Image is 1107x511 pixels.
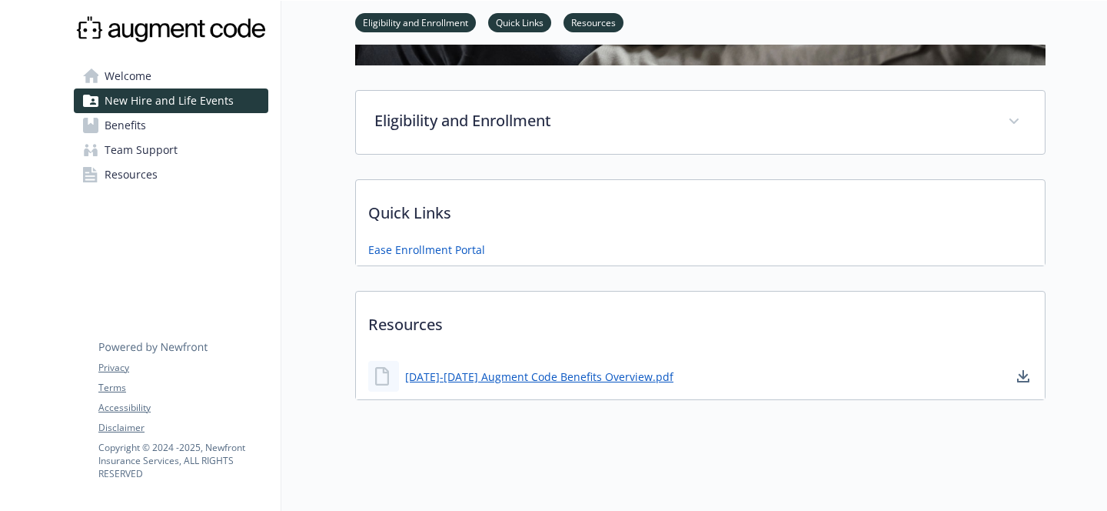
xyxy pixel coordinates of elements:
[488,15,551,29] a: Quick Links
[74,162,268,187] a: Resources
[98,401,268,415] a: Accessibility
[98,421,268,435] a: Disclaimer
[105,89,234,113] span: New Hire and Life Events
[405,369,673,385] a: [DATE]-[DATE] Augment Code Benefits Overview.pdf
[1014,367,1032,386] a: download document
[356,91,1045,154] div: Eligibility and Enrollment
[563,15,623,29] a: Resources
[74,64,268,89] a: Welcome
[368,242,485,258] a: Ease Enrollment Portal
[98,381,268,395] a: Terms
[98,441,268,480] p: Copyright © 2024 - 2025 , Newfront Insurance Services, ALL RIGHTS RESERVED
[105,113,146,138] span: Benefits
[105,64,151,89] span: Welcome
[74,113,268,138] a: Benefits
[356,180,1045,237] p: Quick Links
[374,109,989,132] p: Eligibility and Enrollment
[105,138,178,162] span: Team Support
[74,89,268,113] a: New Hire and Life Events
[98,361,268,375] a: Privacy
[356,292,1045,349] p: Resources
[74,138,268,162] a: Team Support
[355,15,476,29] a: Eligibility and Enrollment
[105,162,158,187] span: Resources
